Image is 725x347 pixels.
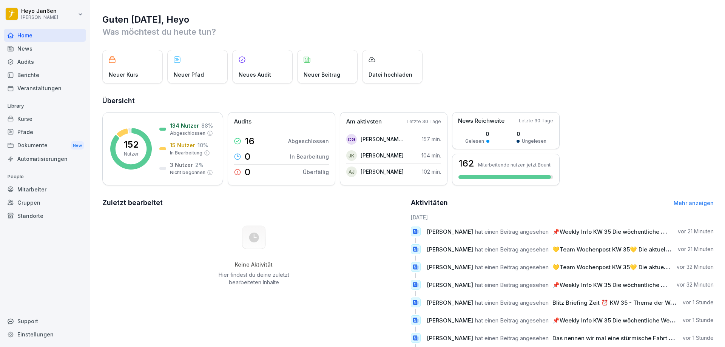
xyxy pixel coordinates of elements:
span: hat einen Beitrag angesehen [475,264,549,271]
p: 104 min. [421,151,441,159]
p: vor 1 Stunde [683,299,714,306]
h5: Keine Aktivität [216,261,292,268]
a: Mehr anzeigen [674,200,714,206]
p: Library [4,100,86,112]
p: Mitarbeitende nutzen jetzt Bounti [478,162,552,168]
p: 2 % [195,161,204,169]
p: [PERSON_NAME] [361,151,404,159]
p: Nicht begonnen [170,169,205,176]
div: JK [346,150,357,161]
p: Neues Audit [239,71,271,79]
div: New [71,141,84,150]
p: vor 21 Minuten [678,228,714,235]
a: DokumenteNew [4,139,86,153]
p: [PERSON_NAME] [PERSON_NAME] [361,135,404,143]
p: Datei hochladen [369,71,412,79]
p: 88 % [201,122,213,130]
a: Mitarbeiter [4,183,86,196]
span: [PERSON_NAME] [427,228,473,235]
h3: 162 [458,159,474,168]
h1: Guten [DATE], Heyo [102,14,714,26]
p: Überfällig [303,168,329,176]
span: hat einen Beitrag angesehen [475,281,549,288]
p: vor 32 Minuten [677,263,714,271]
span: hat einen Beitrag angesehen [475,317,549,324]
p: Neuer Beitrag [304,71,340,79]
p: 134 Nutzer [170,122,199,130]
p: [PERSON_NAME] [361,168,404,176]
p: 16 [245,137,255,146]
p: 157 min. [422,135,441,143]
a: Home [4,29,86,42]
p: vor 32 Minuten [677,281,714,288]
p: vor 21 Minuten [678,245,714,253]
p: 0 [245,168,250,177]
a: Veranstaltungen [4,82,86,95]
p: Abgeschlossen [288,137,329,145]
span: hat einen Beitrag angesehen [475,299,549,306]
p: Am aktivsten [346,117,382,126]
div: Dokumente [4,139,86,153]
a: Standorte [4,209,86,222]
p: In Bearbeitung [290,153,329,160]
h2: Aktivitäten [411,197,448,208]
p: [PERSON_NAME] [21,15,58,20]
p: 15 Nutzer [170,141,195,149]
span: [PERSON_NAME] [427,299,473,306]
a: Gruppen [4,196,86,209]
a: News [4,42,86,55]
a: Automatisierungen [4,152,86,165]
p: Heyo Janßen [21,8,58,14]
p: 3 Nutzer [170,161,193,169]
a: Kurse [4,112,86,125]
p: vor 1 Stunde [683,334,714,342]
p: 0 [245,152,250,161]
p: 102 min. [422,168,441,176]
p: Ungelesen [522,138,546,145]
p: vor 1 Stunde [683,316,714,324]
div: Support [4,315,86,328]
a: Einstellungen [4,328,86,341]
span: [PERSON_NAME] [427,281,473,288]
span: [PERSON_NAME] [427,335,473,342]
a: Berichte [4,68,86,82]
a: Audits [4,55,86,68]
p: Was möchtest du heute tun? [102,26,714,38]
p: Letzte 30 Tage [407,118,441,125]
h2: Zuletzt bearbeitet [102,197,406,208]
p: News Reichweite [458,117,504,125]
p: Gelesen [465,138,484,145]
p: Letzte 30 Tage [519,117,553,124]
p: Hier findest du deine zuletzt bearbeiteten Inhalte [216,271,292,286]
p: People [4,171,86,183]
span: [PERSON_NAME] [427,317,473,324]
a: Pfade [4,125,86,139]
p: Neuer Pfad [174,71,204,79]
p: Abgeschlossen [170,130,205,137]
span: hat einen Beitrag angesehen [475,335,549,342]
span: [PERSON_NAME] [427,246,473,253]
p: Nutzer [124,151,139,157]
p: 152 [124,140,139,149]
p: Audits [234,117,251,126]
span: hat einen Beitrag angesehen [475,228,549,235]
div: CG [346,134,357,145]
span: [PERSON_NAME] [427,264,473,271]
h2: Übersicht [102,96,714,106]
p: Neuer Kurs [109,71,138,79]
p: 0 [517,130,546,138]
p: In Bearbeitung [170,150,202,156]
p: 10 % [197,141,208,149]
div: AJ [346,167,357,177]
